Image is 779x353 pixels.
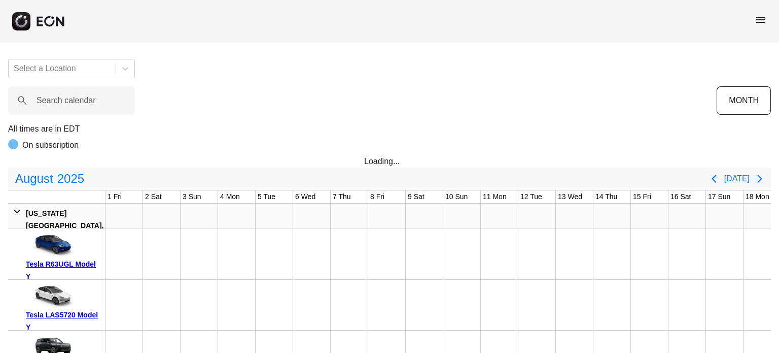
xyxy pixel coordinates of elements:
div: Loading... [364,155,415,168]
p: On subscription [22,139,79,151]
div: 1 Fri [105,190,124,203]
div: 10 Sun [443,190,470,203]
button: [DATE] [724,170,750,188]
label: Search calendar [37,94,96,107]
div: 3 Sun [181,190,203,203]
div: 9 Sat [406,190,427,203]
div: 16 Sat [668,190,693,203]
button: Next page [750,169,770,189]
div: Tesla R63UGL Model Y [26,258,101,282]
div: 8 Fri [368,190,386,203]
div: Tesla LAS5720 Model Y [26,309,101,333]
div: 17 Sun [706,190,732,203]
div: 5 Tue [256,190,277,203]
button: August2025 [9,169,90,189]
div: 2 Sat [143,190,164,203]
img: car [26,233,77,258]
div: 7 Thu [331,190,353,203]
span: menu [755,14,767,26]
button: Previous page [704,169,724,189]
div: 4 Mon [218,190,242,203]
img: car [26,283,77,309]
div: 11 Mon [481,190,509,203]
p: All times are in EDT [8,123,771,135]
div: 6 Wed [293,190,317,203]
div: 13 Wed [556,190,584,203]
span: 2025 [55,169,86,189]
div: [US_STATE][GEOGRAPHIC_DATA], [GEOGRAPHIC_DATA] [26,207,103,244]
div: 15 Fri [631,190,653,203]
div: 12 Tue [518,190,544,203]
div: 18 Mon [743,190,771,203]
div: 14 Thu [593,190,619,203]
button: MONTH [717,86,771,115]
span: August [13,169,55,189]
